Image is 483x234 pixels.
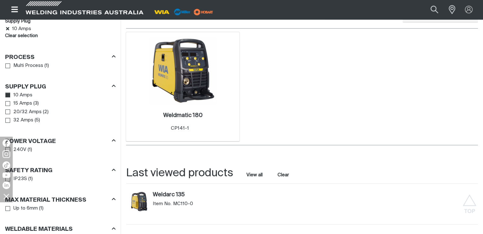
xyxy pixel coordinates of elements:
a: 10 Amps [5,91,32,100]
a: Multi Process [5,62,43,70]
span: IP23S [13,175,27,183]
button: Clear all last viewed products [276,171,291,179]
a: Up to 6mm [5,204,38,213]
a: 15 Amps [5,99,32,108]
img: TikTok [3,161,10,169]
a: Clear filters selection [5,32,38,40]
a: Weldarc 135 [153,192,240,198]
a: Remove 10 Amps [5,26,10,31]
h3: Weldable Materials [5,226,73,233]
a: Weldmatic 180 [163,112,203,119]
span: 32 Amps [13,117,33,124]
a: 240V [5,146,26,154]
span: ( 5 ) [35,117,40,124]
div: Power Voltage [5,137,116,145]
h3: Safety Rating [5,167,52,174]
img: YouTube [3,172,10,178]
span: Up to 6mm [13,205,38,212]
span: 10 Amps [12,25,31,32]
input: Product name or item number... [416,3,445,17]
a: IP23S [5,175,27,183]
ul: Max Material Thickness [5,204,115,213]
span: ( 2 ) [43,108,49,116]
ul: Process [5,62,115,70]
span: 20/32 Amps [13,108,42,116]
article: Weldarc 135 (MC110-0) [126,190,243,218]
ul: Power Voltage [5,146,115,154]
a: View all last viewed products [246,172,263,178]
h3: Supply Plug [5,83,46,91]
span: CP141-1 [171,126,189,131]
img: Instagram [3,150,10,158]
div: Safety Rating [5,166,116,175]
h2: Weldmatic 180 [163,113,203,118]
span: ( 1 ) [39,205,44,212]
a: 32 Amps [5,116,33,125]
h3: Supply Plug [5,18,116,25]
h3: Max Material Thickness [5,197,86,204]
div: Process [5,53,116,61]
span: ( 1 ) [44,62,49,69]
span: ( 3 ) [33,100,39,107]
img: Weldarc 135 [129,192,150,212]
a: miller [192,10,215,14]
img: hide socials [1,191,12,202]
button: Search products [424,3,445,17]
div: Max Material Thickness [5,195,116,204]
a: 20/32 Amps [5,108,42,116]
h2: Last viewed products [126,166,233,180]
span: MC110-0 [173,201,193,207]
span: 10 Amps [13,92,32,99]
span: 15 Amps [13,100,32,107]
span: ( 1 ) [28,175,33,183]
h3: Process [5,54,35,61]
img: Weldmatic 180 [149,37,217,105]
ul: Safety Rating [5,175,115,183]
h3: Power Voltage [5,138,56,145]
span: Item No. [153,201,171,207]
div: Supply Plug [5,82,116,91]
img: miller [192,7,215,17]
img: Facebook [3,139,10,147]
img: LinkedIn [3,181,10,189]
ul: Supply Plug [5,91,115,125]
span: 240V [13,146,26,153]
button: Scroll to top [462,194,477,209]
li: 10 Amps [5,25,116,32]
span: Multi Process [13,62,43,69]
div: Weldable Materials [5,225,116,233]
span: ( 1 ) [28,146,32,153]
